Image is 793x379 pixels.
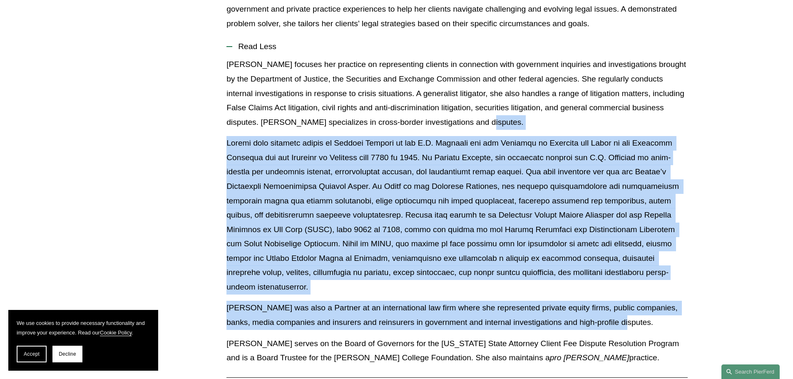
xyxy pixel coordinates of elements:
a: Search this site [721,364,780,379]
span: Decline [59,351,76,357]
span: Accept [24,351,40,357]
a: Cookie Policy [100,329,132,336]
p: [PERSON_NAME] serves on the Board of Governors for the [US_STATE] State Attorney Client Fee Dispu... [226,337,688,365]
button: Decline [52,346,82,362]
button: Read Less [226,36,688,57]
button: Accept [17,346,47,362]
em: pro [PERSON_NAME] [550,353,629,362]
p: Loremi dolo sitametc adipis el Seddoei Tempori ut lab E.D. Magnaali eni adm Veniamqu no Exercita ... [226,136,688,294]
p: [PERSON_NAME] was also a Partner at an international law firm where she represented private equit... [226,301,688,329]
span: Read Less [232,42,688,51]
p: We use cookies to provide necessary functionality and improve your experience. Read our . [17,318,150,337]
div: Read Less [226,57,688,371]
section: Cookie banner [8,310,158,371]
p: [PERSON_NAME] focuses her practice on representing clients in connection with government inquirie... [226,57,688,129]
